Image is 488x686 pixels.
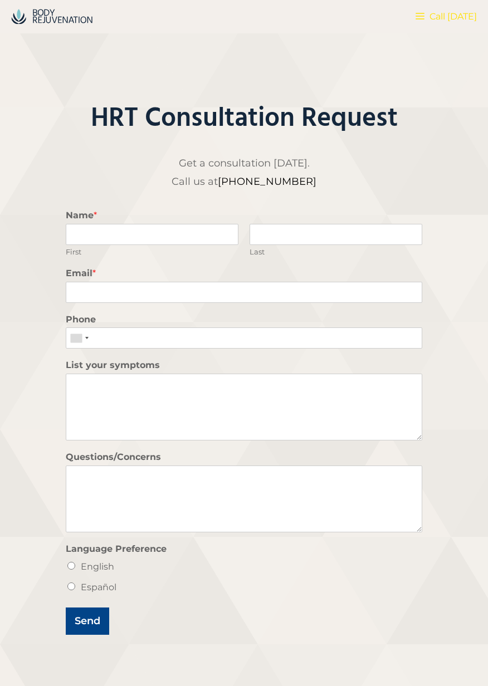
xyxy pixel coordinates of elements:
[22,100,466,138] h2: HRT Consultation Request
[66,452,422,463] label: Questions/Concerns
[81,582,116,592] label: Español
[66,210,422,222] label: Name
[250,247,422,257] label: Last
[66,247,238,257] label: First
[66,268,422,280] label: Email
[66,607,109,635] button: Send
[66,543,422,555] label: Language Preference
[66,360,422,371] label: List your symptoms
[66,154,422,190] p: Get a consultation [DATE]. Call us at
[424,11,477,22] span: Call [DATE]
[66,314,422,326] label: Phone
[81,561,114,572] label: English
[218,175,316,188] a: [PHONE_NUMBER]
